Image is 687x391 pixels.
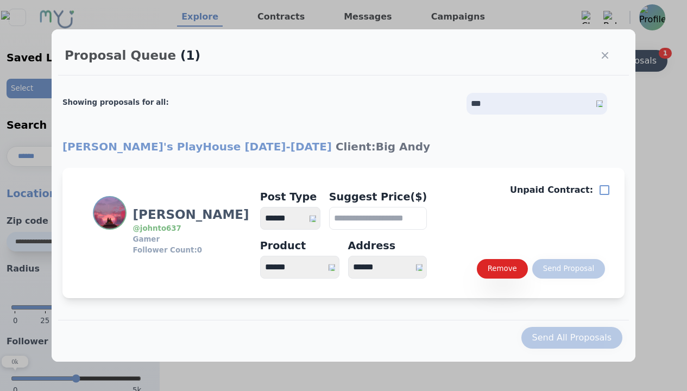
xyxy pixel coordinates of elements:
[133,206,249,223] h3: [PERSON_NAME]
[543,263,594,274] div: Send Proposal
[477,259,528,279] button: Remove
[336,140,430,153] span: Client: Big Andy
[260,190,320,205] h4: Post Type
[180,48,200,62] span: (1)
[532,259,605,279] button: Send Proposal
[133,224,181,232] a: @johnto637
[532,331,612,344] div: Send All Proposals
[521,327,623,349] button: Send All Proposals
[62,91,169,115] h2: Showing proposals for
[133,245,249,256] h3: Follower Count: 0
[260,238,339,254] div: Product
[62,138,625,155] h2: [PERSON_NAME]'s PlayHouse [DATE] - [DATE]
[156,97,168,108] div: all :
[133,234,249,245] h3: Gamer
[65,48,176,62] h2: Proposal Queue
[94,197,125,229] img: Profile
[488,263,517,274] div: Remove
[329,190,427,205] h4: Suggest Price($)
[510,184,593,197] p: Unpaid Contract:
[348,238,427,254] div: Address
